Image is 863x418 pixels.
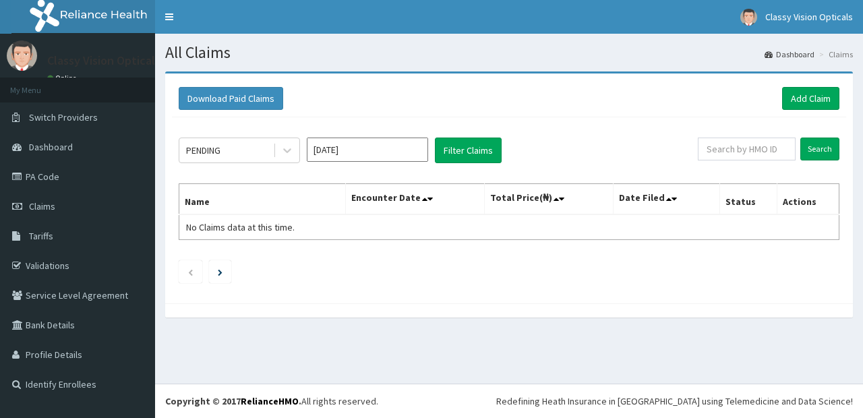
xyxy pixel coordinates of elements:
[47,55,160,67] p: Classy Vision Opticals
[782,87,839,110] a: Add Claim
[155,384,863,418] footer: All rights reserved.
[186,221,295,233] span: No Claims data at this time.
[613,184,719,215] th: Date Filed
[800,138,839,160] input: Search
[29,200,55,212] span: Claims
[307,138,428,162] input: Select Month and Year
[165,395,301,407] strong: Copyright © 2017 .
[765,11,853,23] span: Classy Vision Opticals
[47,73,80,83] a: Online
[740,9,757,26] img: User Image
[719,184,777,215] th: Status
[777,184,839,215] th: Actions
[218,266,222,278] a: Next page
[186,144,220,157] div: PENDING
[29,111,98,123] span: Switch Providers
[435,138,502,163] button: Filter Claims
[241,395,299,407] a: RelianceHMO
[698,138,796,160] input: Search by HMO ID
[496,394,853,408] div: Redefining Heath Insurance in [GEOGRAPHIC_DATA] using Telemedicine and Data Science!
[179,184,346,215] th: Name
[345,184,484,215] th: Encounter Date
[816,49,853,60] li: Claims
[765,49,814,60] a: Dashboard
[29,141,73,153] span: Dashboard
[165,44,853,61] h1: All Claims
[187,266,194,278] a: Previous page
[7,40,37,71] img: User Image
[29,230,53,242] span: Tariffs
[484,184,613,215] th: Total Price(₦)
[179,87,283,110] button: Download Paid Claims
